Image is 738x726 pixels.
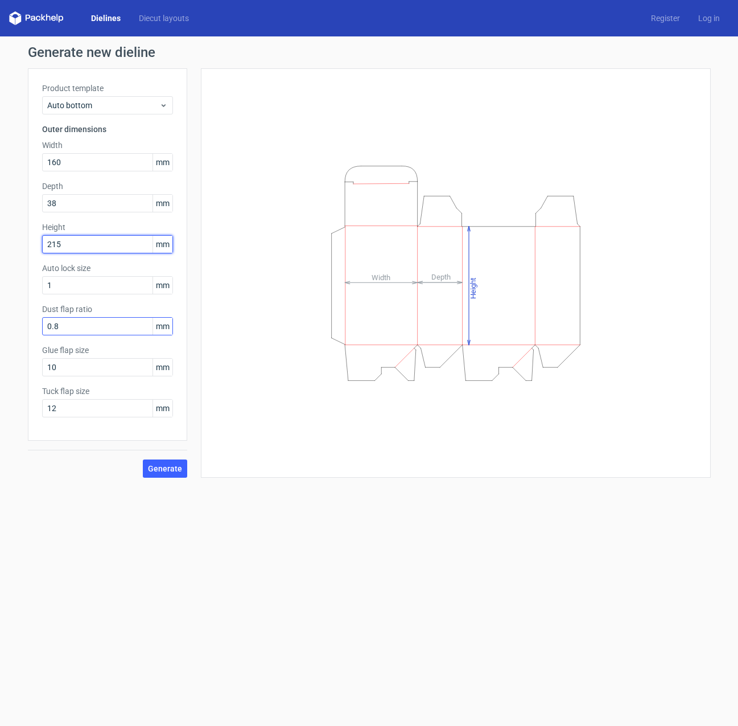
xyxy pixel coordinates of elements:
[152,359,172,376] span: mm
[42,222,173,233] label: Height
[431,273,450,281] tspan: Depth
[42,344,173,356] label: Glue flap size
[371,273,390,281] tspan: Width
[47,100,159,111] span: Auto bottom
[28,46,711,59] h1: Generate new dieline
[689,13,729,24] a: Log in
[143,460,187,478] button: Generate
[152,318,172,335] span: mm
[130,13,198,24] a: Diecut layouts
[152,400,172,417] span: mm
[42,385,173,397] label: Tuck flap size
[152,154,172,171] span: mm
[42,140,173,151] label: Width
[642,13,689,24] a: Register
[42,303,173,315] label: Dust flap ratio
[42,181,173,192] label: Depth
[42,83,173,94] label: Product template
[42,262,173,274] label: Auto lock size
[152,277,172,294] span: mm
[152,236,172,253] span: mm
[152,195,172,212] span: mm
[42,124,173,135] h3: Outer dimensions
[148,465,182,473] span: Generate
[468,277,477,298] tspan: Height
[82,13,130,24] a: Dielines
